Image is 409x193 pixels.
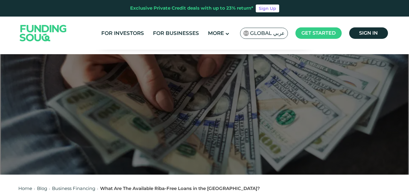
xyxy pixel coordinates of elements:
a: Sign in [349,27,388,39]
span: Global عربي [250,30,285,37]
a: For Businesses [151,28,200,38]
span: Get started [301,30,336,36]
img: Logo [14,18,73,48]
a: Sign Up [256,5,279,12]
img: SA Flag [243,31,249,36]
a: For Investors [100,28,145,38]
div: Exclusive Private Credit deals with up to 23% return* [130,5,253,12]
a: Blog [37,185,47,191]
div: What Are The Available Riba-Free Loans in the [GEOGRAPHIC_DATA]? [100,185,260,192]
a: Home [18,185,32,191]
span: More [208,30,224,36]
span: Sign in [359,30,378,36]
a: Business Financing [52,185,95,191]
